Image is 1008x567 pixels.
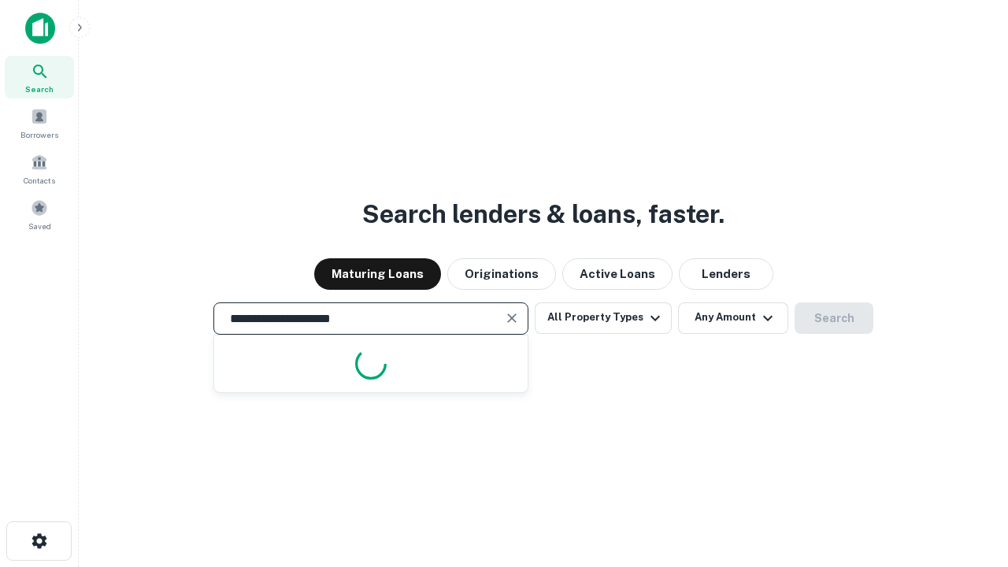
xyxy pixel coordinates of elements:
[25,83,54,95] span: Search
[447,258,556,290] button: Originations
[678,302,788,334] button: Any Amount
[28,220,51,232] span: Saved
[25,13,55,44] img: capitalize-icon.png
[20,128,58,141] span: Borrowers
[5,193,74,235] a: Saved
[5,56,74,98] a: Search
[535,302,672,334] button: All Property Types
[501,307,523,329] button: Clear
[929,441,1008,517] iframe: Chat Widget
[362,195,724,233] h3: Search lenders & loans, faster.
[24,174,55,187] span: Contacts
[679,258,773,290] button: Lenders
[5,102,74,144] a: Borrowers
[5,147,74,190] a: Contacts
[562,258,673,290] button: Active Loans
[314,258,441,290] button: Maturing Loans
